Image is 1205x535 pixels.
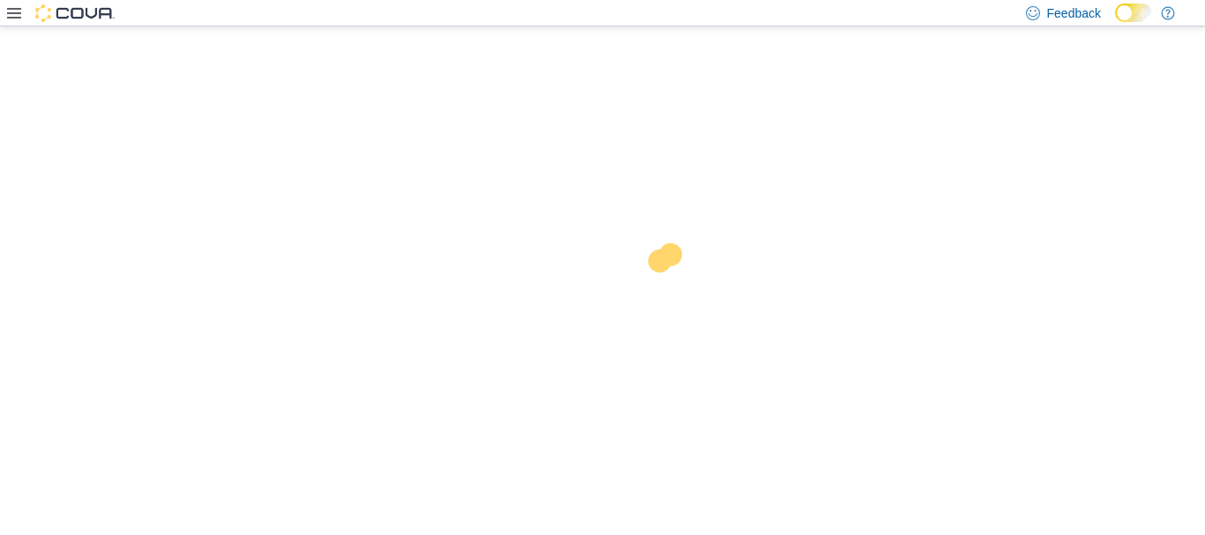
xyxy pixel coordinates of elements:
[1115,22,1116,23] span: Dark Mode
[35,4,115,22] img: Cova
[1115,4,1152,22] input: Dark Mode
[1047,4,1101,22] span: Feedback
[602,230,735,362] img: cova-loader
